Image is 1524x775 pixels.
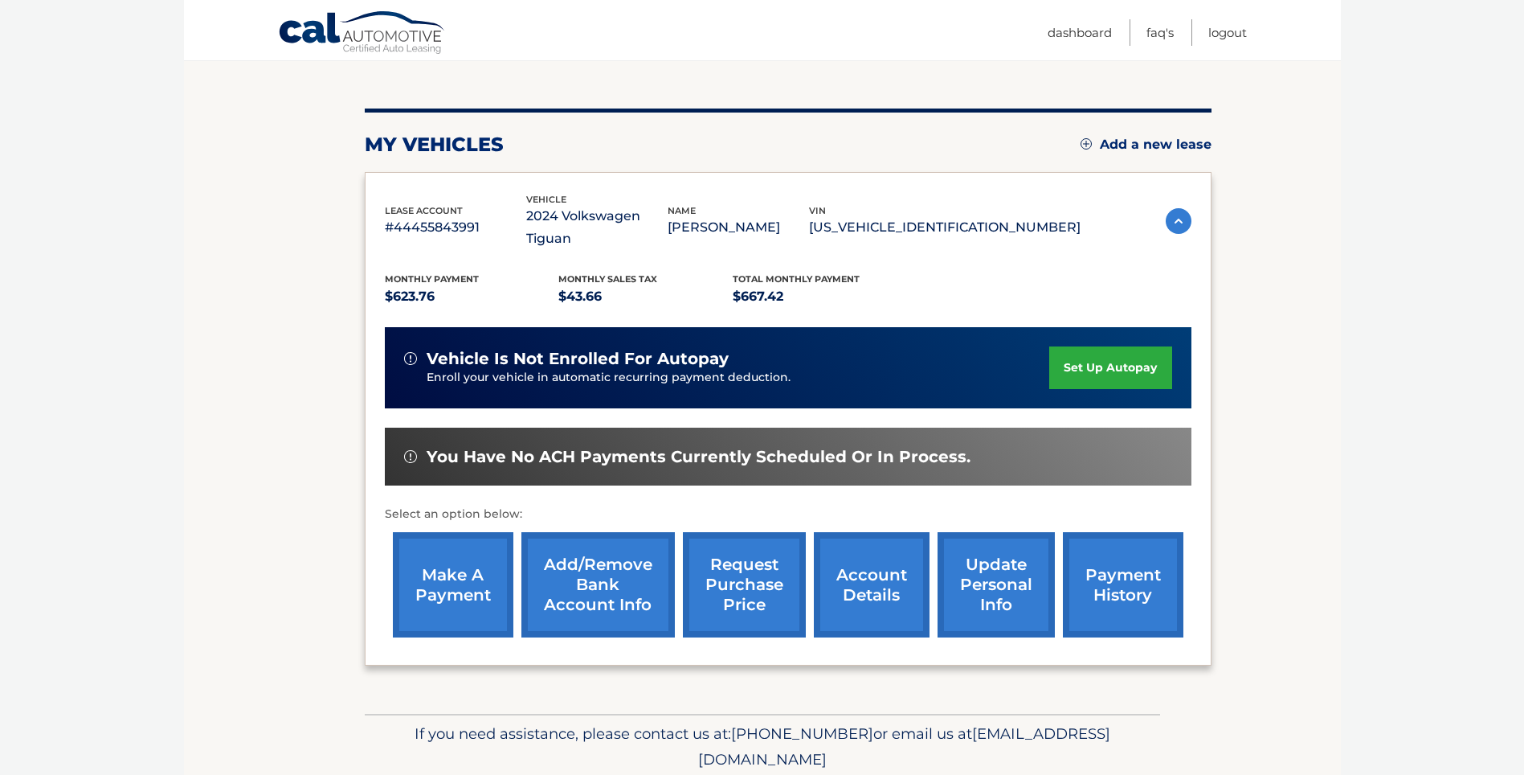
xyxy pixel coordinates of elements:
[385,205,463,216] span: lease account
[558,285,733,308] p: $43.66
[1081,138,1092,150] img: add.svg
[558,273,657,285] span: Monthly sales Tax
[1049,346,1171,389] a: set up autopay
[938,532,1055,638] a: update personal info
[278,10,447,57] a: Cal Automotive
[427,349,729,369] span: vehicle is not enrolled for autopay
[526,194,566,205] span: vehicle
[731,724,873,743] span: [PHONE_NUMBER]
[814,532,930,638] a: account details
[427,369,1050,387] p: Enroll your vehicle in automatic recurring payment deduction.
[1146,19,1174,46] a: FAQ's
[1063,532,1183,638] a: payment history
[385,285,559,308] p: $623.76
[385,216,526,239] p: #44455843991
[668,205,696,216] span: name
[668,216,809,239] p: [PERSON_NAME]
[375,721,1150,773] p: If you need assistance, please contact us at: or email us at
[521,532,675,638] a: Add/Remove bank account info
[526,205,668,250] p: 2024 Volkswagen Tiguan
[404,450,417,463] img: alert-white.svg
[698,724,1110,769] span: [EMAIL_ADDRESS][DOMAIN_NAME]
[809,205,826,216] span: vin
[427,447,970,467] span: You have no ACH payments currently scheduled or in process.
[385,505,1191,524] p: Select an option below:
[385,273,479,285] span: Monthly Payment
[683,532,806,638] a: request purchase price
[404,352,417,365] img: alert-white.svg
[809,216,1081,239] p: [US_VEHICLE_IDENTIFICATION_NUMBER]
[1166,208,1191,234] img: accordion-active.svg
[733,273,860,285] span: Total Monthly Payment
[1081,137,1211,153] a: Add a new lease
[1208,19,1247,46] a: Logout
[393,532,513,638] a: make a payment
[365,133,504,157] h2: my vehicles
[733,285,907,308] p: $667.42
[1048,19,1112,46] a: Dashboard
